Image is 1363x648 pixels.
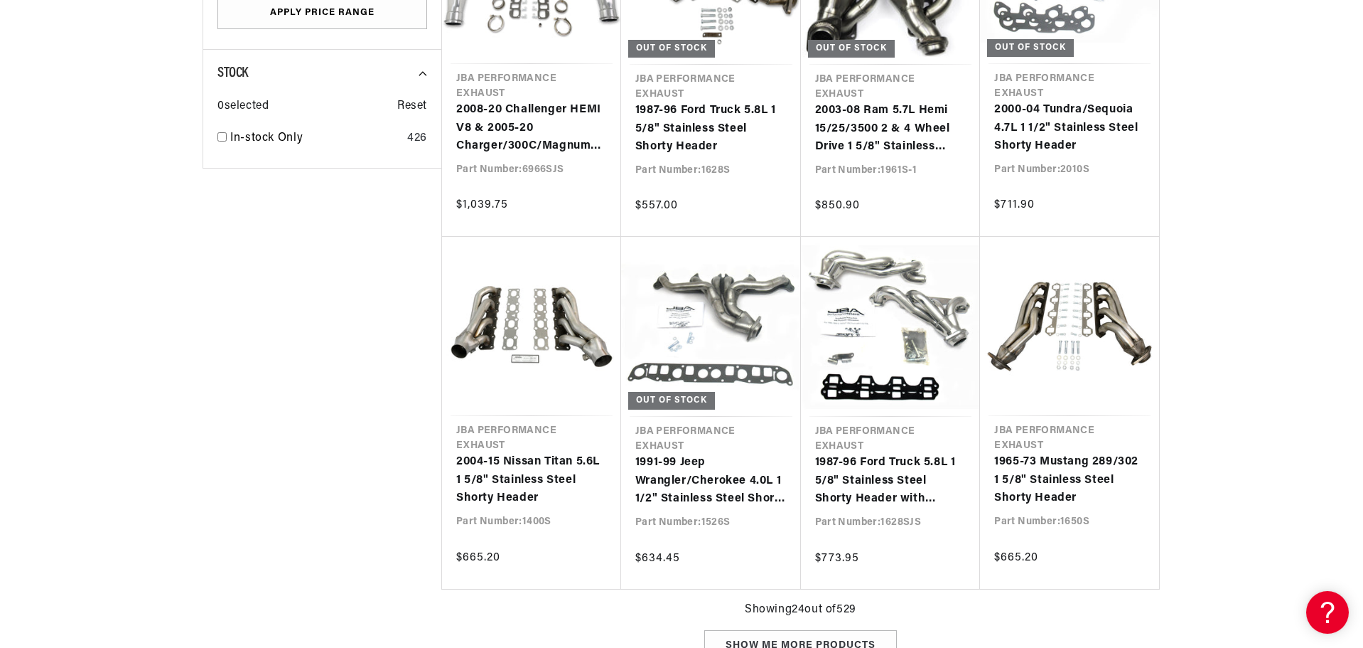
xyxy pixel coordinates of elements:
[815,454,966,509] a: 1987-96 Ford Truck 5.8L 1 5/8" Stainless Steel Shorty Header with Metallic Ceramic Coating
[994,453,1145,508] a: 1965-73 Mustang 289/302 1 5/8" Stainless Steel Shorty Header
[217,97,269,116] span: 0 selected
[635,102,787,156] a: 1987-96 Ford Truck 5.8L 1 5/8" Stainless Steel Shorty Header
[217,66,248,80] span: Stock
[635,454,787,509] a: 1991-99 Jeep Wrangler/Cherokee 4.0L 1 1/2" Stainless Steel Shorty Header
[815,102,966,156] a: 2003-08 Ram 5.7L Hemi 15/25/3500 2 & 4 Wheel Drive 1 5/8" Stainless Steel Shorty Header
[456,101,607,156] a: 2008-20 Challenger HEMI V8 & 2005-20 Charger/300C/Magnum HEMI V8 1 7/8" Stainless Steel Long Tube...
[230,129,402,148] a: In-stock Only
[456,453,607,508] a: 2004-15 Nissan Titan 5.6L 1 5/8" Stainless Steel Shorty Header
[745,601,856,620] span: Showing 24 out of 529
[407,129,427,148] div: 426
[397,97,427,116] span: Reset
[994,101,1145,156] a: 2000-04 Tundra/Sequoia 4.7L 1 1/2" Stainless Steel Shorty Header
